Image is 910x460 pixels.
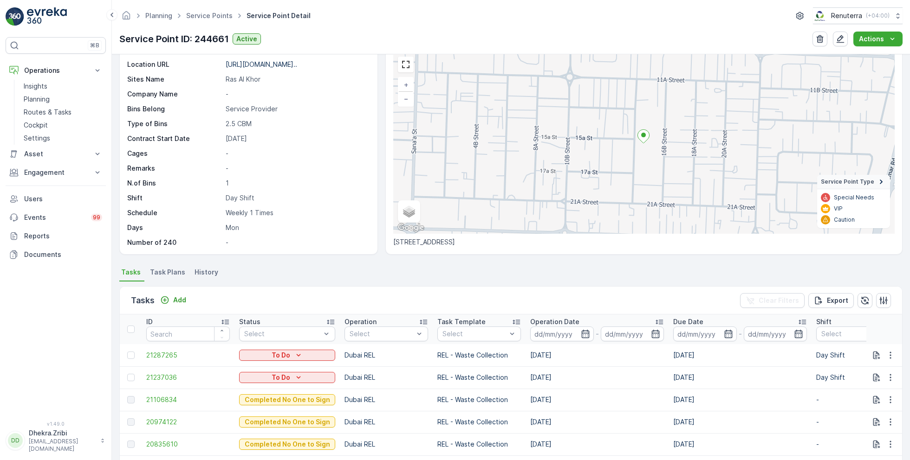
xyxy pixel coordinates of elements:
td: Dubai REL [340,366,433,389]
p: Insights [24,82,47,91]
div: Toggle Row Selected [127,374,135,381]
p: Contract Start Date [127,134,222,143]
img: logo [6,7,24,26]
img: logo_light-DOdMpM7g.png [27,7,67,26]
p: Operation [344,317,377,326]
td: REL - Waste Collection [433,389,526,411]
span: 20974122 [146,417,230,427]
button: To Do [239,350,335,361]
p: Status [239,317,260,326]
p: Days [127,223,222,232]
td: [DATE] [669,389,812,411]
p: Weekly 1 Times [226,208,368,217]
p: - [739,328,742,339]
td: [DATE] [526,433,669,455]
a: Service Points [186,12,233,19]
td: REL - Waste Collection [433,344,526,366]
p: ( +04:00 ) [866,12,890,19]
p: [EMAIL_ADDRESS][DOMAIN_NAME] [29,438,96,453]
a: Routes & Tasks [20,106,106,119]
p: Settings [24,134,50,143]
td: [DATE] [669,433,812,455]
button: Clear Filters [740,293,805,308]
a: Documents [6,245,106,264]
p: Shift [127,193,222,203]
div: DD [8,433,23,448]
p: Routes & Tasks [24,108,71,117]
p: Actions [859,34,884,44]
p: Select [821,329,885,339]
p: Export [827,296,848,305]
a: Events99 [6,208,106,227]
button: DDDhekra.Zribi[EMAIL_ADDRESS][DOMAIN_NAME] [6,428,106,453]
td: [DATE] [669,411,812,433]
p: ID [146,317,153,326]
p: 99 [93,214,100,221]
p: Cages [127,149,222,158]
p: Number of 240 [127,238,222,247]
p: Users [24,194,102,204]
p: Completed No One to Sign [245,395,330,404]
input: dd/mm/yyyy [744,326,807,341]
p: Type of Bins [127,119,222,128]
button: Completed No One to Sign [239,439,335,450]
input: dd/mm/yyyy [673,326,737,341]
p: Completed No One to Sign [245,440,330,449]
td: Dubai REL [340,389,433,411]
input: Search [146,326,230,341]
button: Engagement [6,163,106,182]
p: 1 [226,179,368,188]
p: Clear Filters [759,296,799,305]
td: - [812,389,904,411]
a: View Fullscreen [399,57,413,71]
div: Toggle Row Selected [127,396,135,403]
button: Completed No One to Sign [239,416,335,428]
p: [STREET_ADDRESS] [393,237,895,247]
a: 21287265 [146,351,230,360]
p: Day Shift [226,193,368,203]
p: Cockpit [24,121,48,130]
p: [URL][DOMAIN_NAME].. [226,60,297,68]
div: Toggle Row Selected [127,351,135,359]
img: Screenshot_2024-07-26_at_13.33.01.png [813,11,827,21]
p: Planning [24,95,50,104]
button: Export [808,293,854,308]
td: Day Shift [812,366,904,389]
p: - [226,238,368,247]
p: Engagement [24,168,87,177]
p: Reports [24,231,102,241]
p: - [226,164,368,173]
a: 21106834 [146,395,230,404]
a: Cockpit [20,119,106,132]
img: Google [396,222,426,234]
p: 2.5 CBM [226,119,368,128]
button: Renuterra(+04:00) [813,7,903,24]
span: Service Point Detail [245,11,312,20]
p: Due Date [673,317,703,326]
a: 20835610 [146,440,230,449]
button: Actions [853,32,903,46]
a: Layers [399,201,419,222]
a: Insights [20,80,106,93]
p: ⌘B [90,42,99,49]
a: 21237036 [146,373,230,382]
button: To Do [239,372,335,383]
a: Planning [145,12,172,19]
td: [DATE] [669,344,812,366]
input: dd/mm/yyyy [530,326,594,341]
p: Mon [226,223,368,232]
td: - [812,411,904,433]
a: Users [6,190,106,208]
td: - [812,433,904,455]
p: Operations [24,66,87,75]
a: Settings [20,132,106,145]
p: Special Needs [834,194,874,201]
td: [DATE] [526,389,669,411]
p: Events [24,213,85,222]
p: To Do [272,373,290,382]
span: Task Plans [150,268,185,277]
span: History [195,268,218,277]
p: Select [442,329,507,339]
td: [DATE] [526,411,669,433]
